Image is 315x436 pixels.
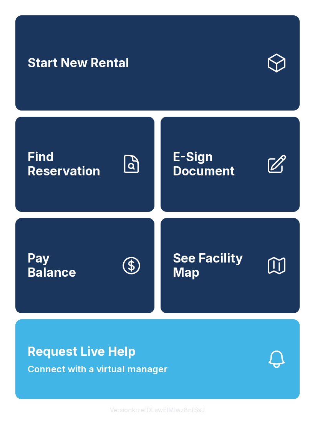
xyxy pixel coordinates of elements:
button: See Facility Map [161,218,300,313]
span: E-Sign Document [173,150,260,178]
button: VersionkrrefDLawElMlwz8nfSsJ [104,399,211,421]
a: Find Reservation [15,117,154,212]
span: Find Reservation [28,150,114,178]
span: Pay Balance [28,251,76,279]
span: Connect with a virtual manager [28,362,167,376]
a: Start New Rental [15,15,300,111]
a: E-Sign Document [161,117,300,212]
button: Request Live HelpConnect with a virtual manager [15,319,300,399]
span: See Facility Map [173,251,260,279]
span: Request Live Help [28,342,136,361]
button: PayBalance [15,218,154,313]
span: Start New Rental [28,56,129,70]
